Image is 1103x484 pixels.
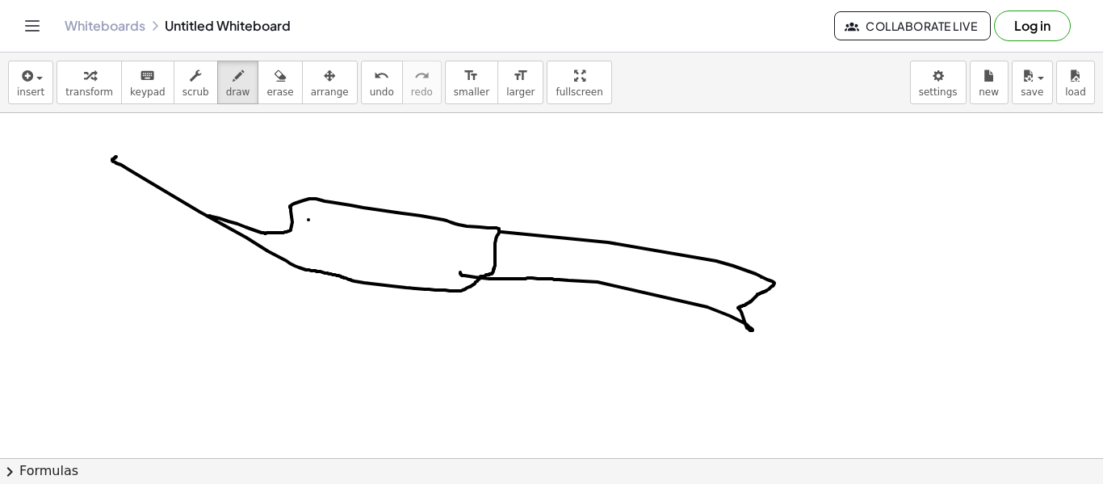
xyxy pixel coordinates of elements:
[454,86,489,98] span: smaller
[513,66,528,86] i: format_size
[374,66,389,86] i: undo
[130,86,166,98] span: keypad
[19,13,45,39] button: Toggle navigation
[302,61,358,104] button: arrange
[556,86,602,98] span: fullscreen
[919,86,958,98] span: settings
[266,86,293,98] span: erase
[370,86,394,98] span: undo
[506,86,535,98] span: larger
[182,86,209,98] span: scrub
[848,19,977,33] span: Collaborate Live
[547,61,611,104] button: fullscreen
[217,61,259,104] button: draw
[140,66,155,86] i: keyboard
[497,61,543,104] button: format_sizelarger
[65,18,145,34] a: Whiteboards
[65,86,113,98] span: transform
[361,61,403,104] button: undoundo
[1065,86,1086,98] span: load
[226,86,250,98] span: draw
[834,11,991,40] button: Collaborate Live
[8,61,53,104] button: insert
[445,61,498,104] button: format_sizesmaller
[414,66,430,86] i: redo
[994,11,1071,41] button: Log in
[402,61,442,104] button: redoredo
[463,66,479,86] i: format_size
[910,61,967,104] button: settings
[1021,86,1043,98] span: save
[174,61,218,104] button: scrub
[1012,61,1053,104] button: save
[311,86,349,98] span: arrange
[979,86,999,98] span: new
[970,61,1009,104] button: new
[57,61,122,104] button: transform
[17,86,44,98] span: insert
[411,86,433,98] span: redo
[121,61,174,104] button: keyboardkeypad
[1056,61,1095,104] button: load
[258,61,302,104] button: erase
